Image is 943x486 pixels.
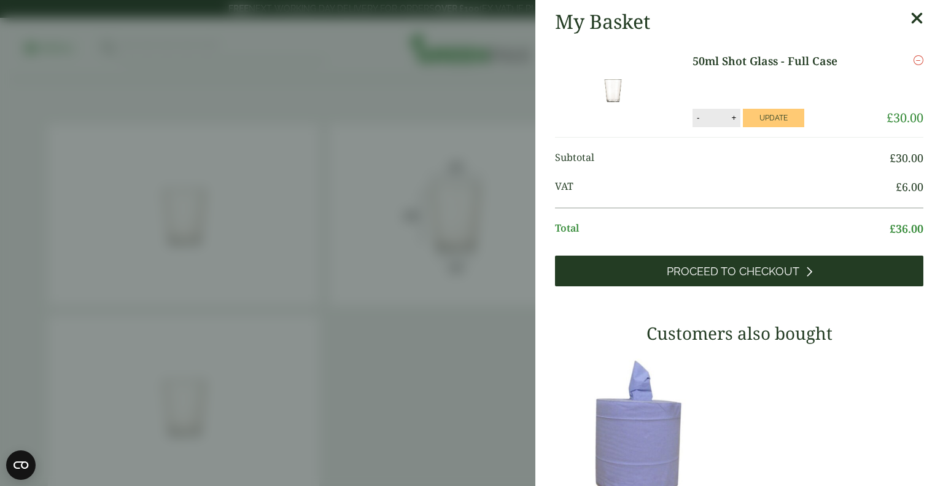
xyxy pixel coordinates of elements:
span: Proceed to Checkout [667,265,799,278]
img: 50ml Shot Glass (Lined @ 2cl & 4cl)-Full Case of-0 [557,53,668,127]
span: Total [555,221,890,237]
h3: Customers also bought [555,323,923,344]
bdi: 30.00 [890,151,923,165]
button: Update [743,109,804,127]
span: £ [887,109,893,126]
a: Remove this item [914,53,923,68]
a: Proceed to Checkout [555,256,923,286]
button: + [728,112,740,123]
h2: My Basket [555,10,650,33]
span: £ [890,221,896,236]
a: 50ml Shot Glass - Full Case [693,53,862,69]
button: Open CMP widget [6,450,36,480]
bdi: 36.00 [890,221,923,236]
span: Subtotal [555,150,890,167]
span: £ [896,179,902,194]
span: VAT [555,179,896,195]
bdi: 6.00 [896,179,923,194]
button: - [693,112,703,123]
bdi: 30.00 [887,109,923,126]
span: £ [890,151,896,165]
